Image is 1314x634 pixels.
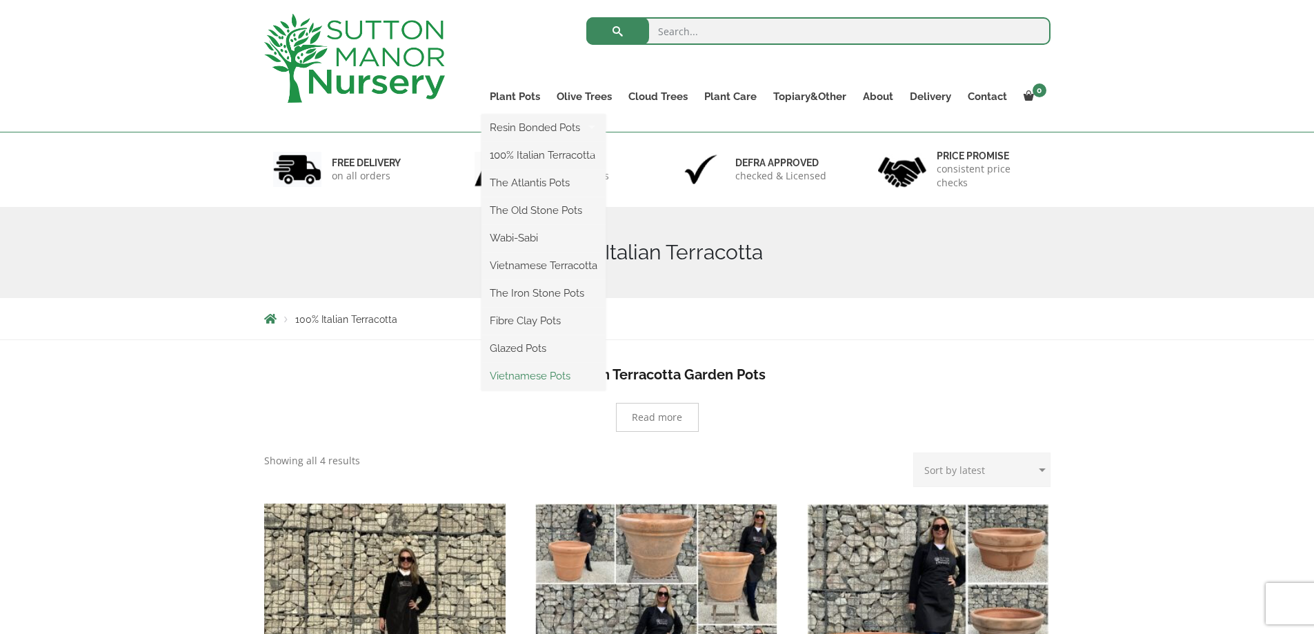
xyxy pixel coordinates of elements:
[481,145,606,166] a: 100% Italian Terracotta
[481,283,606,304] a: The Iron Stone Pots
[696,87,765,106] a: Plant Care
[735,169,826,183] p: checked & Licensed
[264,240,1051,265] h1: 100% Italian Terracotta
[481,117,606,138] a: Resin Bonded Pots
[332,157,401,169] h6: FREE DELIVERY
[481,172,606,193] a: The Atlantis Pots
[765,87,855,106] a: Topiary&Other
[481,255,606,276] a: Vietnamese Terracotta
[481,87,548,106] a: Plant Pots
[332,169,401,183] p: on all orders
[913,453,1051,487] select: Shop order
[481,366,606,386] a: Vietnamese Pots
[878,148,926,190] img: 4.jpg
[264,453,360,469] p: Showing all 4 results
[1015,87,1051,106] a: 0
[273,152,321,187] img: 1.jpg
[295,314,397,325] span: 100% Italian Terracotta
[620,87,696,106] a: Cloud Trees
[937,150,1042,162] h6: Price promise
[481,310,606,331] a: Fibre Clay Pots
[264,14,445,103] img: logo
[481,338,606,359] a: Glazed Pots
[549,366,766,383] b: XL Italian Terracotta Garden Pots
[481,200,606,221] a: The Old Stone Pots
[632,413,682,422] span: Read more
[677,152,725,187] img: 3.jpg
[735,157,826,169] h6: Defra approved
[855,87,902,106] a: About
[475,152,523,187] img: 2.jpg
[481,228,606,248] a: Wabi-Sabi
[264,313,1051,324] nav: Breadcrumbs
[902,87,959,106] a: Delivery
[1033,83,1046,97] span: 0
[937,162,1042,190] p: consistent price checks
[959,87,1015,106] a: Contact
[548,87,620,106] a: Olive Trees
[586,17,1051,45] input: Search...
